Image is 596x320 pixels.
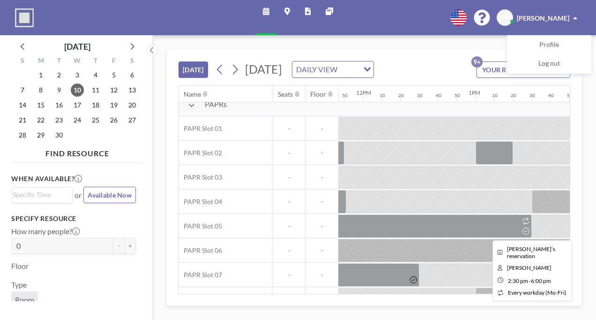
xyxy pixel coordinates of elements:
input: Search for option [340,63,358,76]
input: Search for option [13,190,67,200]
span: Friday, September 5, 2025 [107,69,120,82]
div: 50 [567,92,573,99]
span: PAPR Slot 02 [179,149,222,157]
span: - [273,271,305,279]
span: Wednesday, September 10, 2025 [71,84,84,97]
span: Room [15,295,34,305]
span: every workday (Mo-Fri) [508,289,566,296]
img: organization-logo [15,8,34,27]
span: - [273,149,305,157]
span: Profile [539,40,559,50]
span: 6:00 PM [531,277,551,284]
div: W [68,55,87,68]
span: Available Now [88,191,132,199]
span: Saturday, September 13, 2025 [126,84,139,97]
span: - [305,173,338,182]
span: PAPR Slot 07 [179,271,222,279]
span: PAPR Slot 06 [179,246,222,255]
span: Tuesday, September 2, 2025 [52,69,66,82]
div: F [104,55,123,68]
span: - [305,222,338,230]
span: PAPRs [205,99,227,109]
span: PAPR Slot 05 [179,222,222,230]
span: Wednesday, September 3, 2025 [71,69,84,82]
span: PAPR Slot 03 [179,173,222,182]
span: - [273,124,305,133]
div: 50 [342,92,348,99]
div: Floor [310,90,326,99]
span: Tuesday, September 16, 2025 [52,99,66,112]
button: - [113,238,125,254]
span: Tuesday, September 23, 2025 [52,114,66,127]
span: Monday, September 15, 2025 [34,99,47,112]
span: or [74,190,82,200]
button: [DATE] [179,61,208,78]
div: T [86,55,104,68]
span: - [305,246,338,255]
span: Saturday, September 6, 2025 [126,69,139,82]
div: [DATE] [64,40,90,53]
div: 10 [492,92,498,99]
div: 30 [417,92,423,99]
h3: Specify resource [11,214,136,223]
span: Sunday, September 28, 2025 [16,129,29,142]
a: Profile [507,36,591,54]
span: - [529,277,531,284]
span: Log out [538,59,560,69]
span: Saturday, September 27, 2025 [126,114,139,127]
span: Friday, September 19, 2025 [107,99,120,112]
span: Monday, September 1, 2025 [34,69,47,82]
label: Floor [11,261,29,271]
div: M [32,55,50,68]
span: Saturday, September 20, 2025 [126,99,139,112]
div: 20 [511,92,516,99]
div: 20 [398,92,404,99]
span: Tuesday, September 9, 2025 [52,84,66,97]
span: DW [499,14,511,22]
div: 40 [436,92,441,99]
span: - [305,124,338,133]
span: - [305,271,338,279]
div: Search for option [12,188,72,202]
span: Monday, September 29, 2025 [34,129,47,142]
div: 30 [529,92,535,99]
button: Available Now [83,187,136,203]
span: Sunday, September 21, 2025 [16,114,29,127]
div: Seats [278,90,293,99]
div: Name [184,90,201,99]
label: How many people? [11,227,80,236]
button: + [125,238,136,254]
span: Daniel's reservation [507,245,555,259]
span: Monday, September 22, 2025 [34,114,47,127]
span: Thursday, September 25, 2025 [89,114,102,127]
span: Thursday, September 4, 2025 [89,69,102,82]
div: T [50,55,68,68]
span: DAILY VIEW [294,63,339,76]
span: - [273,222,305,230]
button: YOUR RESERVATIONS9+ [477,61,570,78]
div: 12PM [356,89,371,96]
span: Friday, September 26, 2025 [107,114,120,127]
p: 9+ [471,56,483,68]
span: Thursday, September 18, 2025 [89,99,102,112]
span: Sunday, September 14, 2025 [16,99,29,112]
div: 1PM [469,89,480,96]
label: Type [11,280,27,290]
div: 40 [548,92,554,99]
span: [DATE] [245,62,282,76]
span: PAPR Slot 04 [179,198,222,206]
span: - [273,173,305,182]
span: PAPR Slot 01 [179,124,222,133]
span: Daniel Wakaba [507,264,551,271]
span: - [305,149,338,157]
a: Log out [507,54,591,73]
span: Tuesday, September 30, 2025 [52,129,66,142]
span: - [273,246,305,255]
span: Sunday, September 7, 2025 [16,84,29,97]
div: 10 [380,92,385,99]
span: Wednesday, September 17, 2025 [71,99,84,112]
span: Friday, September 12, 2025 [107,84,120,97]
h4: FIND RESOURCE [11,145,143,158]
div: Search for option [292,61,373,77]
span: Monday, September 8, 2025 [34,84,47,97]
